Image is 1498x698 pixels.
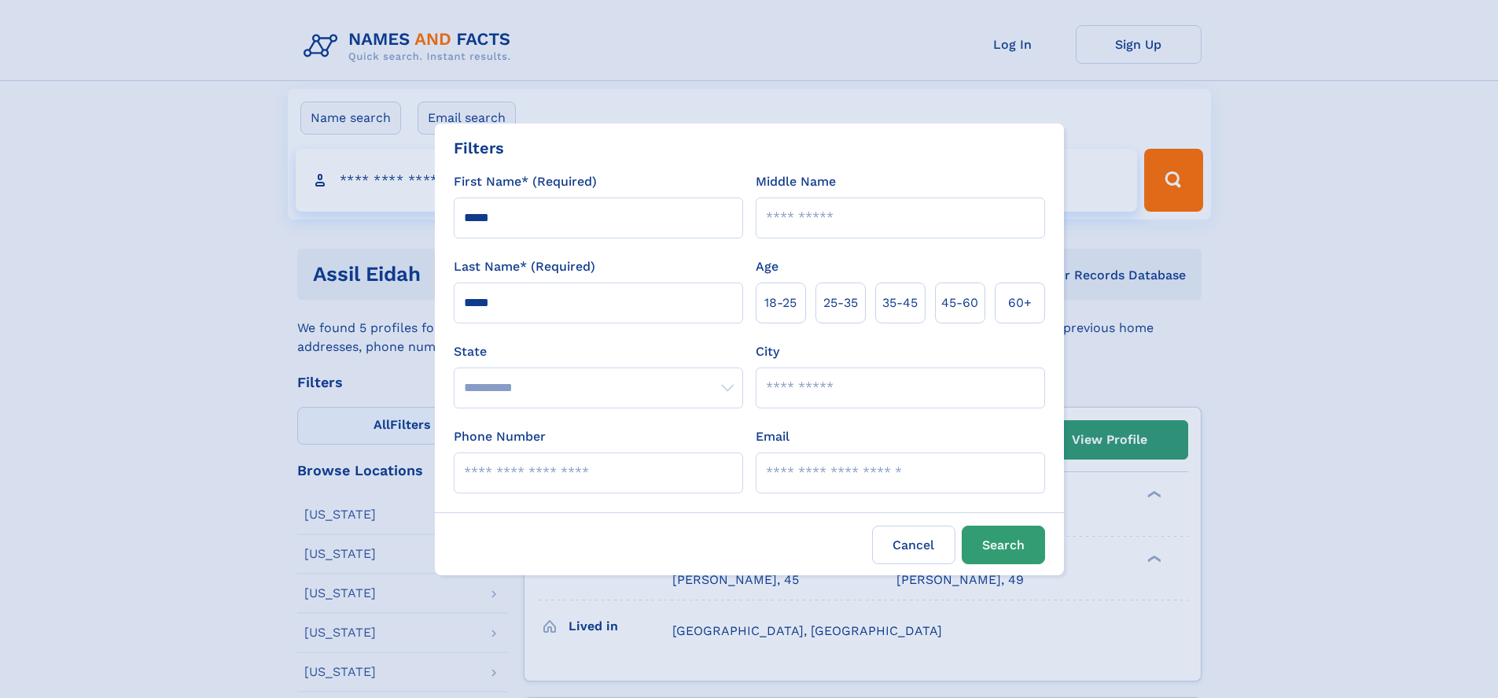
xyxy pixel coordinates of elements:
span: 45‑60 [941,294,978,312]
span: 18‑25 [764,294,797,312]
label: State [454,342,743,361]
label: Cancel [872,526,955,564]
span: 60+ [1008,294,1032,312]
label: Phone Number [454,427,546,446]
label: Email [756,427,789,446]
div: Filters [454,136,504,160]
span: 35‑45 [882,294,918,312]
label: City [756,342,779,361]
label: Age [756,257,778,276]
label: Last Name* (Required) [454,257,595,276]
label: First Name* (Required) [454,172,597,191]
label: Middle Name [756,172,836,191]
button: Search [962,526,1045,564]
span: 25‑35 [823,294,858,312]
